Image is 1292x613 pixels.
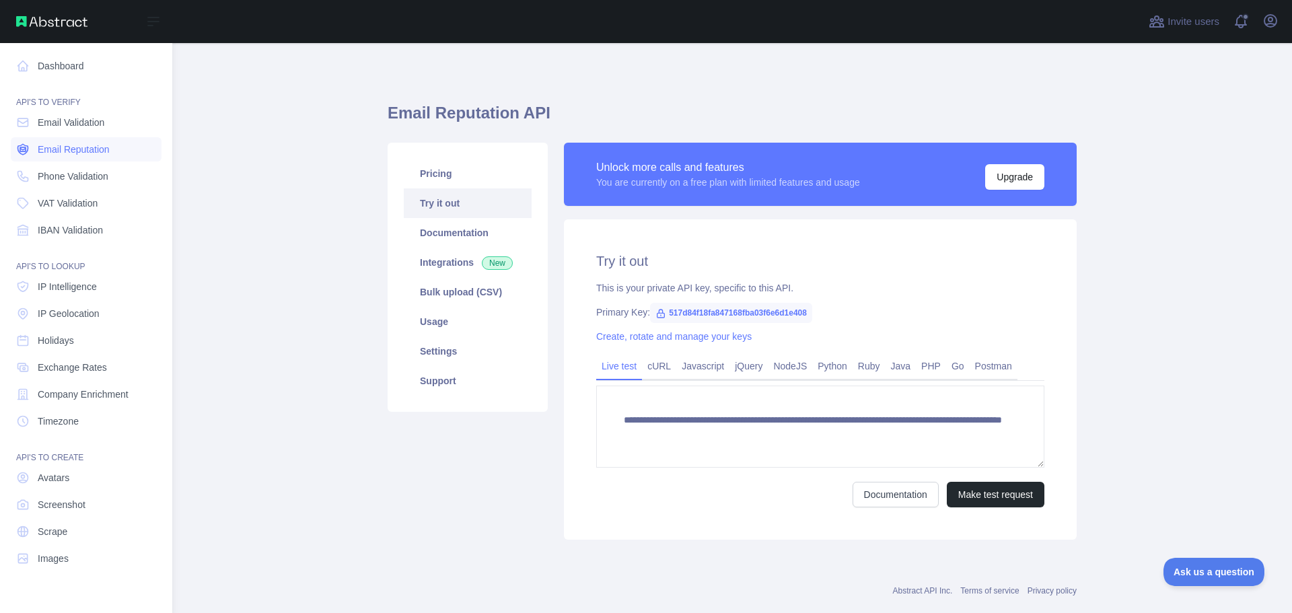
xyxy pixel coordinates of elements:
span: IP Intelligence [38,280,97,293]
button: Upgrade [985,164,1044,190]
span: Screenshot [38,498,85,511]
a: Try it out [404,188,532,218]
a: IP Intelligence [11,275,161,299]
span: Avatars [38,471,69,484]
a: Bulk upload (CSV) [404,277,532,307]
div: Unlock more calls and features [596,159,860,176]
div: This is your private API key, specific to this API. [596,281,1044,295]
a: Avatars [11,466,161,490]
span: Email Validation [38,116,104,129]
span: 517d84f18fa847168fba03f6e6d1e408 [650,303,812,323]
a: Terms of service [960,586,1019,596]
h2: Try it out [596,252,1044,271]
span: Email Reputation [38,143,110,156]
span: IP Geolocation [38,307,100,320]
span: Exchange Rates [38,361,107,374]
a: IBAN Validation [11,218,161,242]
a: Documentation [404,218,532,248]
a: Images [11,546,161,571]
div: API'S TO CREATE [11,436,161,463]
a: Privacy policy [1028,586,1077,596]
a: Email Validation [11,110,161,135]
a: Email Reputation [11,137,161,161]
a: cURL [642,355,676,377]
a: Scrape [11,519,161,544]
span: Holidays [38,334,74,347]
a: IP Geolocation [11,301,161,326]
a: Python [812,355,853,377]
a: Create, rotate and manage your keys [596,331,752,342]
a: Dashboard [11,54,161,78]
a: Ruby [853,355,886,377]
a: Go [946,355,970,377]
a: Live test [596,355,642,377]
a: Pricing [404,159,532,188]
a: Support [404,366,532,396]
button: Make test request [947,482,1044,507]
a: Usage [404,307,532,336]
a: Integrations New [404,248,532,277]
span: Company Enrichment [38,388,129,401]
div: API'S TO LOOKUP [11,245,161,272]
a: VAT Validation [11,191,161,215]
iframe: Toggle Customer Support [1163,558,1265,586]
h1: Email Reputation API [388,102,1077,135]
a: Javascript [676,355,729,377]
span: IBAN Validation [38,223,103,237]
span: New [482,256,513,270]
a: Holidays [11,328,161,353]
button: Invite users [1146,11,1222,32]
div: You are currently on a free plan with limited features and usage [596,176,860,189]
a: Abstract API Inc. [893,586,953,596]
div: Primary Key: [596,305,1044,319]
span: Images [38,552,69,565]
a: Settings [404,336,532,366]
span: Phone Validation [38,170,108,183]
a: Screenshot [11,493,161,517]
a: NodeJS [768,355,812,377]
a: jQuery [729,355,768,377]
a: Postman [970,355,1017,377]
a: Java [886,355,917,377]
span: VAT Validation [38,196,98,210]
a: Documentation [853,482,939,507]
span: Scrape [38,525,67,538]
a: Company Enrichment [11,382,161,406]
a: Phone Validation [11,164,161,188]
a: Timezone [11,409,161,433]
img: Abstract API [16,16,87,27]
span: Timezone [38,414,79,428]
div: API'S TO VERIFY [11,81,161,108]
a: PHP [916,355,946,377]
span: Invite users [1168,14,1219,30]
a: Exchange Rates [11,355,161,380]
